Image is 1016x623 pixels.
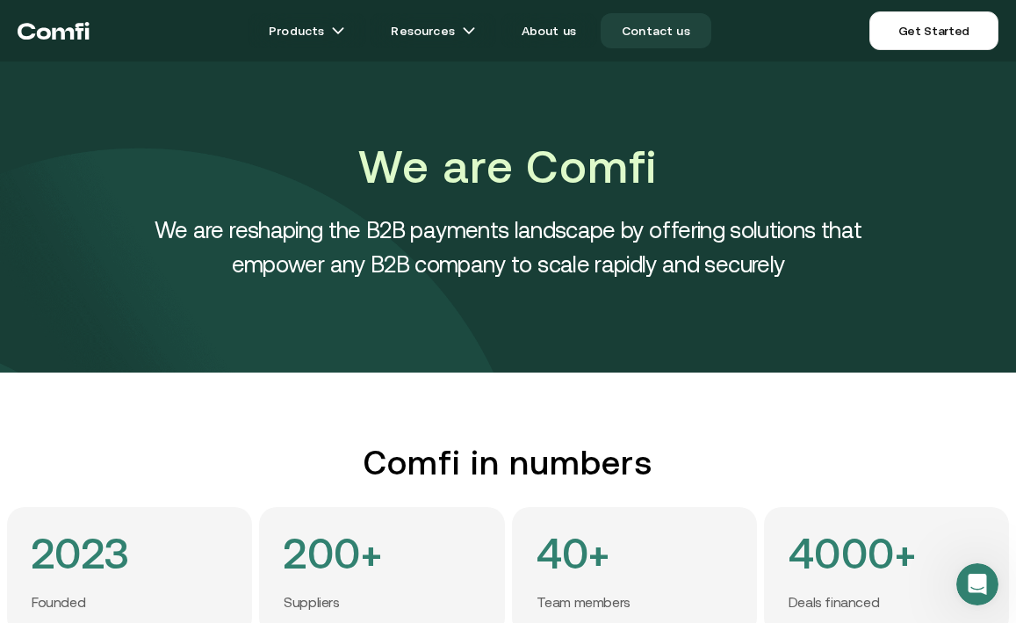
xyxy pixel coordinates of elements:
p: Team members [537,593,630,611]
a: About us [501,13,597,48]
h1: We are Comfi [113,135,904,199]
p: Founded [32,593,85,611]
a: Return to the top of the Comfi home page [18,4,90,57]
img: arrow icons [331,24,345,38]
a: Get Started [869,11,998,50]
p: Deals financed [789,593,879,611]
iframe: Intercom live chat [956,563,998,605]
h2: Comfi in numbers [7,443,1009,482]
p: Suppliers [284,593,339,611]
h4: We are reshaping the B2B payments landscape by offering solutions that empower any B2B company to... [113,213,904,281]
a: Productsarrow icons [248,13,366,48]
h4: 4000+ [789,532,916,576]
h4: 40+ [537,532,610,576]
h4: 2023 [32,532,130,576]
a: Contact us [601,13,711,48]
h4: 200+ [284,532,382,576]
img: arrow icons [462,24,476,38]
a: Resourcesarrow icons [370,13,496,48]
